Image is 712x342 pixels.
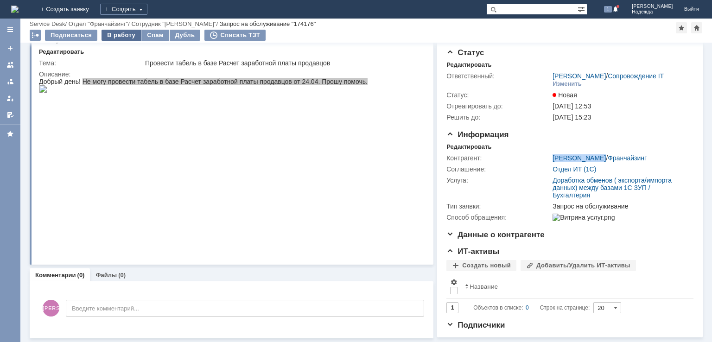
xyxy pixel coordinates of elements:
th: Название [461,275,686,298]
div: / [131,20,219,27]
span: Новая [553,91,577,99]
a: Отдел "Франчайзинг" [69,20,128,27]
div: Тема: [39,59,143,67]
span: [PERSON_NAME] [632,4,673,9]
a: Сопровождение IT [608,72,664,80]
span: 1 [604,6,612,13]
span: Настройки [450,279,458,286]
div: 0 [526,302,529,313]
div: Соглашение: [446,165,551,173]
a: [PERSON_NAME] [553,72,606,80]
div: Решить до: [446,114,551,121]
a: Перейти на домашнюю страницу [11,6,19,13]
span: Данные о контрагенте [446,230,545,239]
div: Запрос на обслуживание "174176" [220,20,316,27]
a: Заявки в моей ответственности [3,74,18,89]
div: Работа с массовостью [30,30,41,41]
div: Создать [100,4,147,15]
a: Заявки на командах [3,57,18,72]
a: Комментарии [35,272,76,279]
img: Витрина услуг.png [553,214,615,221]
a: Service Desk [30,20,65,27]
div: (0) [118,272,126,279]
div: Сделать домашней страницей [691,22,702,33]
img: logo [11,6,19,13]
span: Подписчики [446,321,505,329]
span: ИТ-активы [446,247,499,256]
a: Доработка обменов ( экспорта/импорта данных) между базами 1С ЗУП / Бухгалтерия [553,177,672,199]
div: Название [470,283,498,290]
span: Информация [446,130,509,139]
div: Услуга: [446,177,551,184]
div: Редактировать [446,61,491,69]
div: Тип заявки: [446,203,551,210]
a: Создать заявку [3,41,18,56]
div: Описание: [39,70,422,78]
div: Способ обращения: [446,214,551,221]
a: Файлы [95,272,117,279]
div: Изменить [553,80,582,88]
span: Объектов в списке: [473,304,523,311]
div: / [30,20,69,27]
div: / [553,154,647,162]
span: Расширенный поиск [578,4,587,13]
span: Статус [446,48,484,57]
div: (0) [77,272,85,279]
a: Мои согласования [3,108,18,122]
a: Отдел ИТ (1С) [553,165,596,173]
div: / [69,20,132,27]
a: Мои заявки [3,91,18,106]
span: Надежда [632,9,673,15]
i: Строк на странице: [473,302,590,313]
span: [PERSON_NAME] [43,300,59,317]
div: Отреагировать до: [446,102,551,110]
a: [PERSON_NAME] [553,154,606,162]
div: Ответственный: [446,72,551,80]
div: Контрагент: [446,154,551,162]
div: / [553,72,664,80]
a: Сотрудник "[PERSON_NAME]" [131,20,216,27]
div: Запрос на обслуживание [553,203,689,210]
div: Редактировать [446,143,491,151]
div: Редактировать [39,48,84,56]
span: [DATE] 12:53 [553,102,591,110]
span: [DATE] 15:23 [553,114,591,121]
a: Франчайзинг [608,154,647,162]
div: Статус: [446,91,551,99]
div: Провести табель в базе Расчет заработной платы продавцов [145,59,420,67]
div: Добавить в избранное [676,22,687,33]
